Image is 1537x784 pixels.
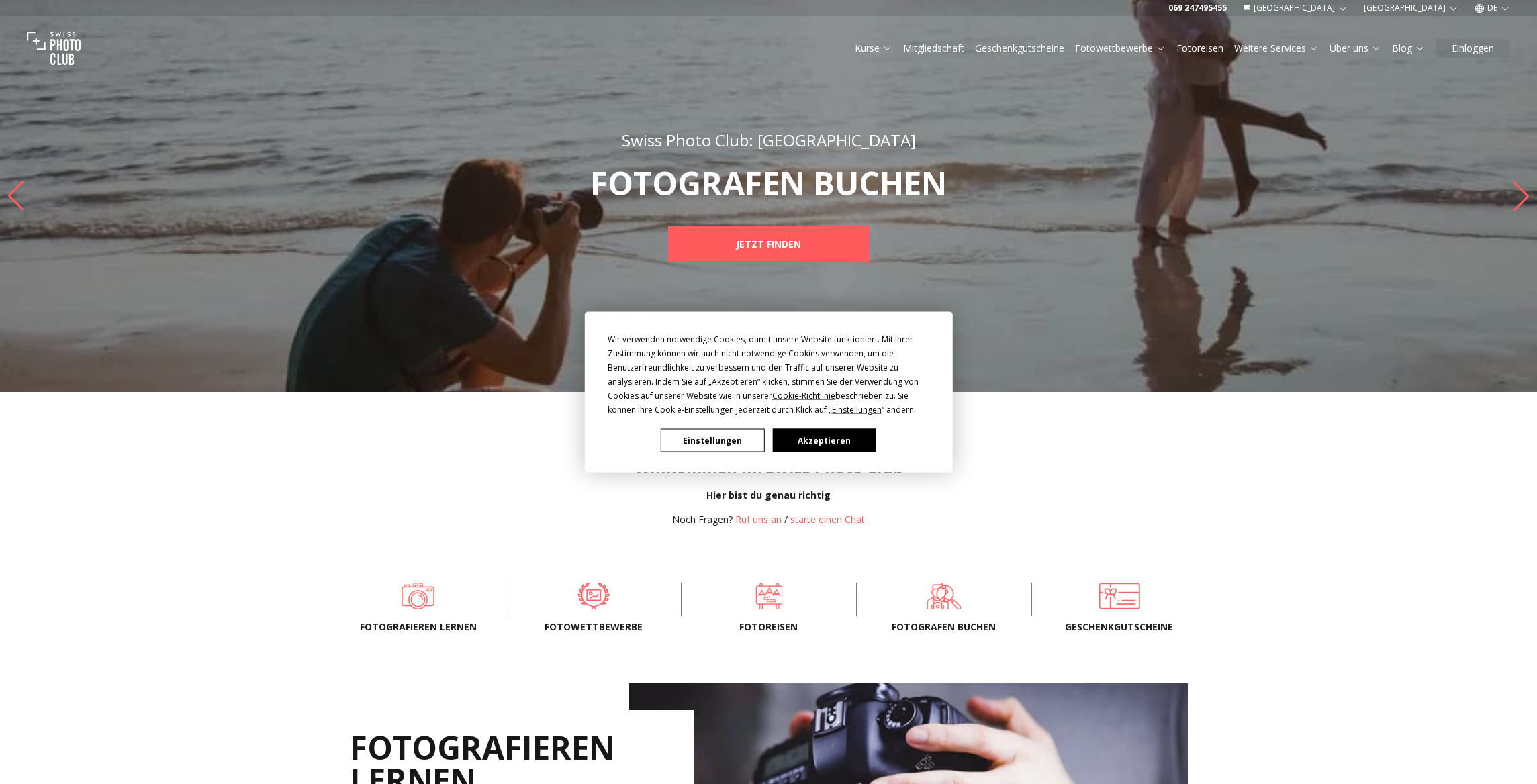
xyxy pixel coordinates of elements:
div: Cookie Consent Prompt [584,312,952,473]
button: Einstellungen [661,429,764,452]
div: Wir verwenden notwendige Cookies, damit unsere Website funktioniert. Mit Ihrer Zustimmung können ... [608,332,930,417]
button: Akzeptieren [772,429,876,452]
span: Einstellungen [832,404,882,415]
span: Cookie-Richtlinie [772,390,835,401]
